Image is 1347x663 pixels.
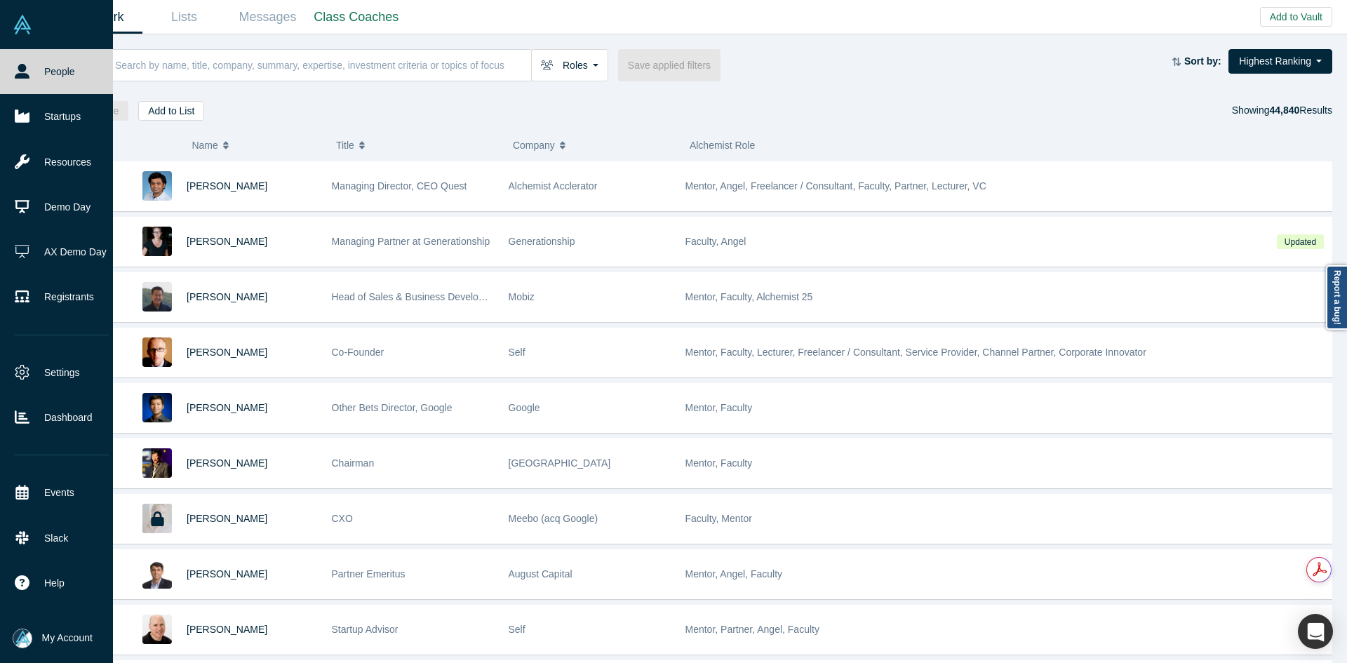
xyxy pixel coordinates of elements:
img: Robert Winder's Profile Image [142,337,172,367]
span: Co-Founder [332,347,384,358]
button: Name [192,130,321,160]
span: Mentor, Angel, Faculty [685,568,783,580]
span: Chairman [332,457,375,469]
span: CXO [332,513,353,524]
span: Mobiz [509,291,535,302]
img: Vivek Mehra's Profile Image [142,559,172,589]
img: Michael Chang's Profile Image [142,282,172,312]
span: Title [336,130,354,160]
a: [PERSON_NAME] [187,236,267,247]
img: Timothy Chou's Profile Image [142,448,172,478]
span: Self [509,624,525,635]
span: Google [509,402,540,413]
img: Rachel Chalmers's Profile Image [142,227,172,256]
input: Search by name, title, company, summary, expertise, investment criteria or topics of focus [114,48,531,81]
button: Save applied filters [618,49,721,81]
span: Alchemist Acclerator [509,180,598,192]
span: Company [513,130,555,160]
a: Report a bug! [1326,265,1347,330]
span: Generationship [509,236,575,247]
a: [PERSON_NAME] [187,513,267,524]
a: [PERSON_NAME] [187,457,267,469]
a: [PERSON_NAME] [187,568,267,580]
button: My Account [13,629,93,648]
a: Messages [226,1,309,34]
span: Managing Director, CEO Quest [332,180,467,192]
img: Alchemist Vault Logo [13,15,32,34]
span: Mentor, Faculty [685,457,753,469]
button: Roles [531,49,608,81]
span: Startup Advisor [332,624,398,635]
span: Updated [1277,234,1323,249]
span: Mentor, Faculty, Alchemist 25 [685,291,813,302]
a: Class Coaches [309,1,403,34]
span: [GEOGRAPHIC_DATA] [509,457,611,469]
a: [PERSON_NAME] [187,180,267,192]
strong: 44,840 [1269,105,1299,116]
span: Faculty, Angel [685,236,746,247]
button: Highest Ranking [1228,49,1332,74]
img: Adam Frankl's Profile Image [142,615,172,644]
span: Name [192,130,217,160]
span: My Account [42,631,93,645]
button: Company [513,130,675,160]
span: Mentor, Angel, Freelancer / Consultant, Faculty, Partner, Lecturer, VC [685,180,986,192]
button: Add to List [138,101,204,121]
a: [PERSON_NAME] [187,624,267,635]
div: Showing [1232,101,1332,121]
span: Self [509,347,525,358]
span: Partner Emeritus [332,568,406,580]
button: Add to Vault [1260,7,1332,27]
img: Mia Scott's Account [13,629,32,648]
strong: Sort by: [1184,55,1221,67]
span: Mentor, Faculty, Lecturer, Freelancer / Consultant, Service Provider, Channel Partner, Corporate ... [685,347,1146,358]
span: Results [1269,105,1332,116]
span: Help [44,576,65,591]
a: [PERSON_NAME] [187,402,267,413]
img: Gnani Palanikumar's Profile Image [142,171,172,201]
a: [PERSON_NAME] [187,347,267,358]
a: Lists [142,1,226,34]
span: Alchemist Role [690,140,755,151]
span: Faculty, Mentor [685,513,752,524]
span: August Capital [509,568,572,580]
img: Steven Kan's Profile Image [142,393,172,422]
span: Mentor, Partner, Angel, Faculty [685,624,819,635]
span: Meebo (acq Google) [509,513,598,524]
button: Title [336,130,498,160]
span: Managing Partner at Generationship [332,236,490,247]
span: Head of Sales & Business Development (interim) [332,291,544,302]
a: [PERSON_NAME] [187,291,267,302]
span: Other Bets Director, Google [332,402,453,413]
span: Mentor, Faculty [685,402,753,413]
